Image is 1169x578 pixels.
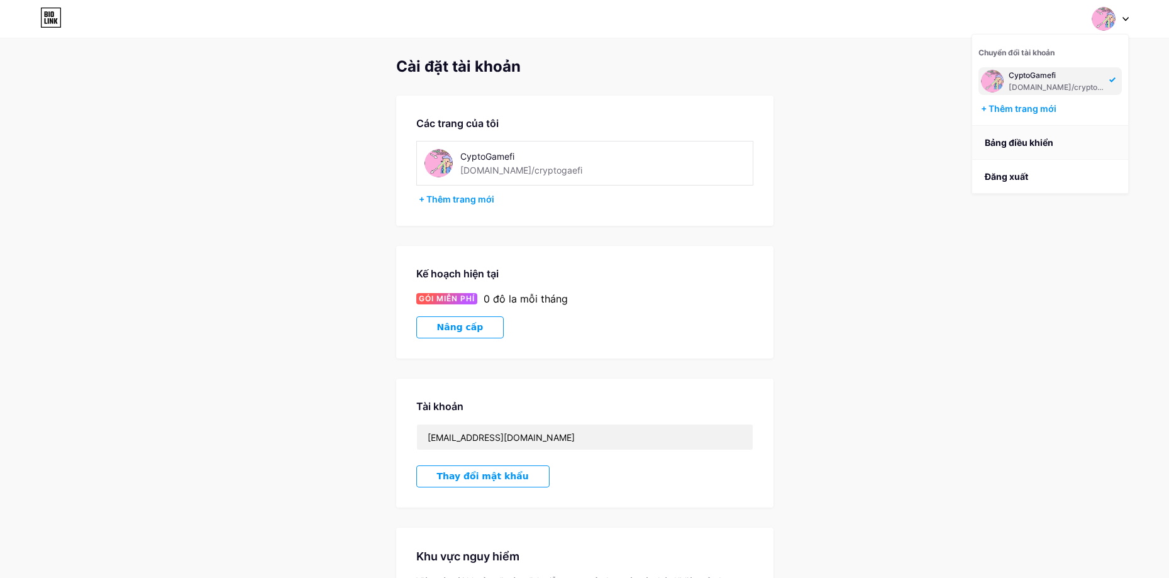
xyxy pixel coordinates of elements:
font: + Thêm trang mới [419,194,494,204]
font: Bảng điều khiển [985,137,1053,148]
font: Các trang của tôi [416,117,499,130]
font: [DOMAIN_NAME]/cryptogaefi [460,165,582,175]
font: + Thêm trang mới [981,103,1056,114]
font: Cài đặt tài khoản [396,57,521,75]
font: Tài khoản [416,400,463,413]
font: Kế hoạch hiện tại [416,267,499,280]
font: GÓI MIỄN PHÍ [419,294,475,303]
a: Bảng điều khiển [972,126,1128,160]
font: Thay đổi mật khẩu [437,471,529,481]
input: E-mail [417,425,753,450]
font: CyptoGamefi [1009,70,1056,80]
font: Chuyển đổi tài khoản [978,48,1055,57]
font: Nâng cấp [437,322,484,332]
font: 0 đô la mỗi tháng [484,292,568,305]
img: cryptogaefi [981,70,1004,92]
font: [DOMAIN_NAME]/cryptogaefi [1009,82,1115,92]
font: Khu vực nguy hiểm [416,550,519,563]
img: cryptogaefi [424,149,453,177]
font: Đăng xuất [985,171,1028,182]
button: Nâng cấp [416,316,504,338]
button: Thay đổi mật khẩu [416,465,550,487]
font: CyptoGamefi [460,151,514,162]
img: cryptogaefi [1092,7,1116,31]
